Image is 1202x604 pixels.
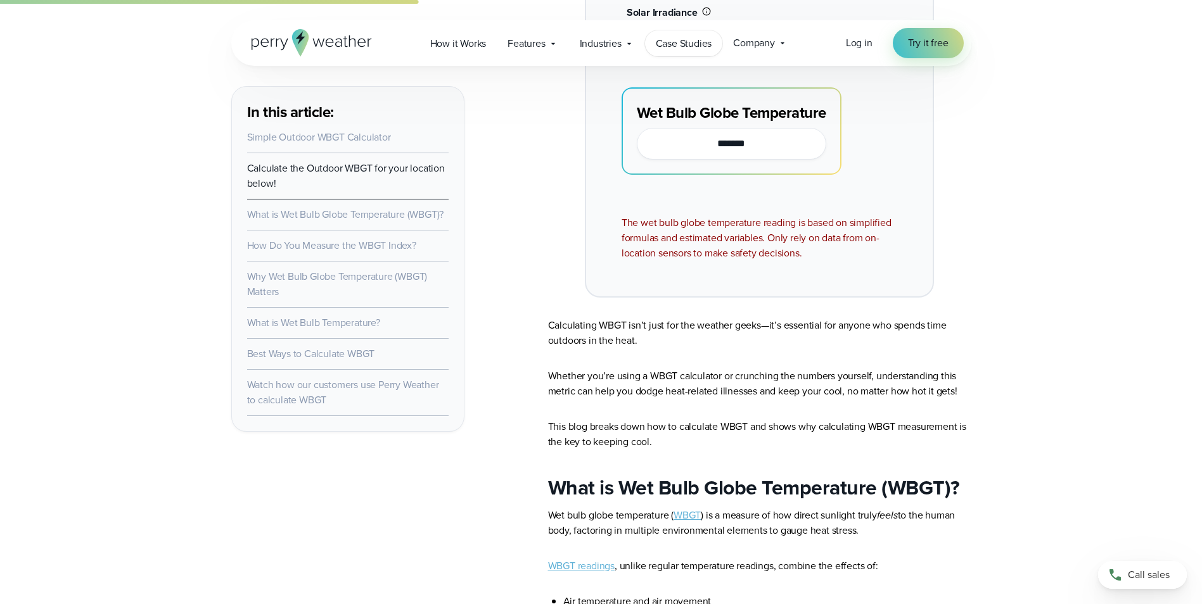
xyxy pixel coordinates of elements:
[548,558,971,574] p: , unlike regular temperature readings, combine the effects of:
[674,508,701,522] a: WBGT
[508,36,545,51] span: Features
[548,508,971,538] p: Wet bulb globe temperature ( ) is a measure of how direct sunlight truly to the human body, facto...
[548,318,971,348] p: Calculating WBGT isn’t just for the weather geeks—it’s essential for anyone who spends time outdo...
[1098,561,1187,589] a: Call sales
[247,269,428,299] a: Why Wet Bulb Globe Temperature (WBGT) Matters
[247,377,439,407] a: Watch how our customers use Perry Weather to calculate WBGT
[548,558,615,573] a: WBGT readings
[627,5,698,20] span: Solar Irradiance
[656,36,712,51] span: Case Studies
[247,238,416,253] a: How Do You Measure the WBGT Index?
[419,30,497,56] a: How it Works
[247,346,375,361] a: Best Ways to Calculate WBGT
[430,36,487,51] span: How it Works
[548,368,971,399] p: Whether you’re using a WBGT calculator or crunching the numbers yourself, understanding this metr...
[645,30,723,56] a: Case Studies
[846,35,873,51] a: Log in
[247,130,391,144] a: Simple Outdoor WBGT Calculator
[893,28,964,58] a: Try it free
[908,35,949,51] span: Try it free
[877,508,898,522] em: feels
[622,215,897,261] div: The wet bulb globe temperature reading is based on simplified formulas and estimated variables. O...
[846,35,873,50] span: Log in
[548,419,971,450] p: This blog breaks down how to calculate WBGT and shows why calculating WBGT measurement is the key...
[247,102,449,122] h3: In this article:
[548,472,960,503] strong: What is Wet Bulb Globe Temperature (WBGT)?
[733,35,775,51] span: Company
[1128,567,1170,582] span: Call sales
[247,207,444,222] a: What is Wet Bulb Globe Temperature (WBGT)?
[580,36,622,51] span: Industries
[247,315,380,330] a: What is Wet Bulb Temperature?
[247,161,445,191] a: Calculate the Outdoor WBGT for your location below!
